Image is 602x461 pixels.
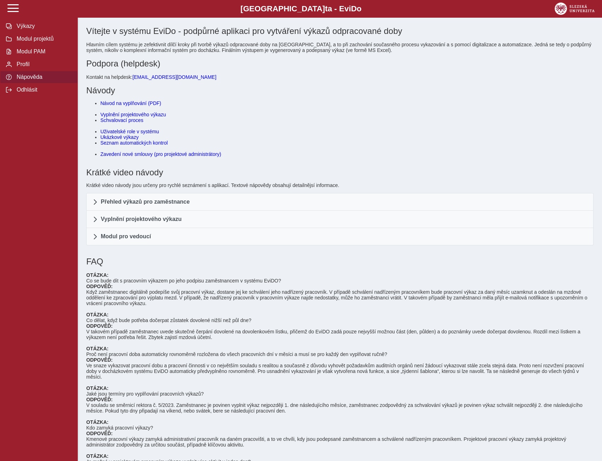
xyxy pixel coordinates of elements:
span: Profil [14,61,72,68]
span: Modul PAM [14,48,72,55]
b: ODPOVĚĎ: [86,284,113,289]
b: OTÁZKA: [86,272,109,278]
span: Vyplnění projektového výkazu [101,216,182,222]
span: Nápověda [14,74,72,80]
span: o [357,4,362,13]
a: Seznam automatických kontrol [100,140,168,146]
a: Vyplnění projektového výkazu [100,112,166,117]
a: Schvalovací proces [100,117,143,123]
span: t [325,4,327,13]
span: Odhlásit [14,87,72,93]
p: Krátké video návody jsou určeny pro rychlé seznámení s aplikací. Textové nápovědy obsahují detail... [86,182,594,188]
b: OTÁZKA: [86,346,109,351]
b: OTÁZKA: [86,385,109,391]
b: ODPOVĚĎ: [86,323,113,329]
h1: Vítejte v systému EviDo - podpůrné aplikaci pro vytváření výkazů odpracované doby [86,26,594,36]
span: D [351,4,357,13]
b: ODPOVĚĎ: [86,431,113,436]
span: Modul projektů [14,36,72,42]
h1: FAQ [86,257,594,267]
b: OTÁZKA: [86,453,109,459]
span: Modul pro vedoucí [101,234,151,239]
img: logo_web_su.png [555,2,595,15]
b: OTÁZKA: [86,419,109,425]
a: Zavedení nové smlouvy (pro projektové administrátory) [100,151,221,157]
a: Návod na vyplňování (PDF) [100,100,161,106]
b: ODPOVĚĎ: [86,357,113,363]
h1: Krátké video návody [86,168,594,177]
span: Přehled výkazů pro zaměstnance [101,199,190,205]
h1: Návody [86,86,594,95]
b: [GEOGRAPHIC_DATA] a - Evi [21,4,581,13]
a: [EMAIL_ADDRESS][DOMAIN_NAME] [133,74,216,80]
h1: Podpora (helpdesk) [86,59,594,69]
b: OTÁZKA: [86,312,109,317]
span: Výkazy [14,23,72,29]
b: ODPOVĚĎ: [86,397,113,402]
a: Uživatelské role v systému [100,129,159,134]
a: Ukázkové výkazy [100,134,139,140]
